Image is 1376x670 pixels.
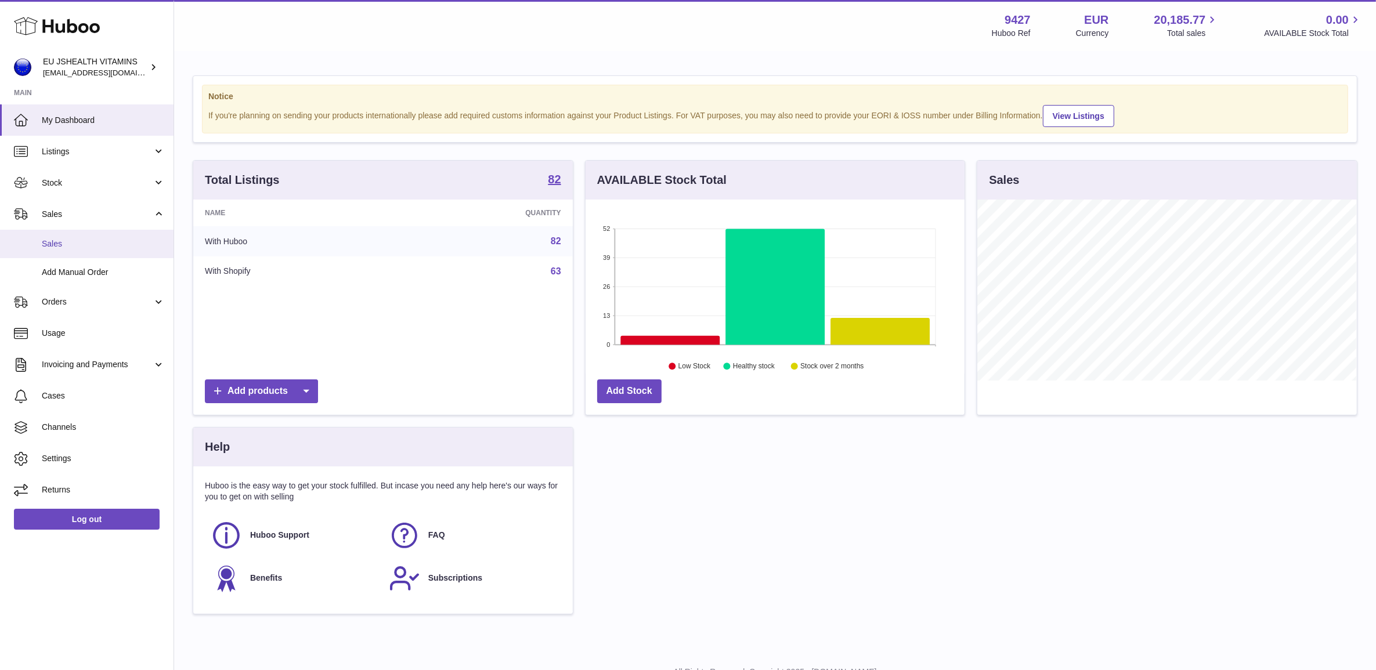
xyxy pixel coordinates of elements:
[1043,105,1114,127] a: View Listings
[42,115,165,126] span: My Dashboard
[42,453,165,464] span: Settings
[800,363,864,371] text: Stock over 2 months
[43,56,147,78] div: EU JSHEALTH VITAMINS
[205,379,318,403] a: Add products
[1154,12,1219,39] a: 20,185.77 Total sales
[250,573,282,584] span: Benefits
[1154,12,1205,28] span: 20,185.77
[992,28,1031,39] div: Huboo Ref
[42,328,165,339] span: Usage
[42,238,165,249] span: Sales
[208,103,1342,127] div: If you're planning on sending your products internationally please add required customs informati...
[211,563,377,594] a: Benefits
[250,530,309,541] span: Huboo Support
[551,266,561,276] a: 63
[42,267,165,278] span: Add Manual Order
[42,422,165,433] span: Channels
[603,225,610,232] text: 52
[389,563,555,594] a: Subscriptions
[603,312,610,319] text: 13
[42,390,165,401] span: Cases
[211,520,377,551] a: Huboo Support
[603,254,610,261] text: 39
[42,146,153,157] span: Listings
[1264,12,1362,39] a: 0.00 AVAILABLE Stock Total
[678,363,711,371] text: Low Stock
[548,173,561,187] a: 82
[193,256,398,287] td: With Shopify
[1167,28,1219,39] span: Total sales
[551,236,561,246] a: 82
[733,363,775,371] text: Healthy stock
[42,359,153,370] span: Invoicing and Payments
[205,480,561,502] p: Huboo is the easy way to get your stock fulfilled. But incase you need any help here's our ways f...
[205,172,280,188] h3: Total Listings
[1005,12,1031,28] strong: 9427
[548,173,561,185] strong: 82
[205,439,230,455] h3: Help
[42,296,153,307] span: Orders
[597,172,727,188] h3: AVAILABLE Stock Total
[14,59,31,76] img: internalAdmin-9427@internal.huboo.com
[597,379,662,403] a: Add Stock
[42,484,165,495] span: Returns
[389,520,555,551] a: FAQ
[428,530,445,541] span: FAQ
[603,283,610,290] text: 26
[42,209,153,220] span: Sales
[428,573,482,584] span: Subscriptions
[1326,12,1349,28] span: 0.00
[193,200,398,226] th: Name
[208,91,1342,102] strong: Notice
[1084,12,1108,28] strong: EUR
[1076,28,1109,39] div: Currency
[43,68,171,77] span: [EMAIL_ADDRESS][DOMAIN_NAME]
[398,200,572,226] th: Quantity
[1264,28,1362,39] span: AVAILABLE Stock Total
[606,341,610,348] text: 0
[989,172,1019,188] h3: Sales
[193,226,398,256] td: With Huboo
[42,178,153,189] span: Stock
[14,509,160,530] a: Log out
